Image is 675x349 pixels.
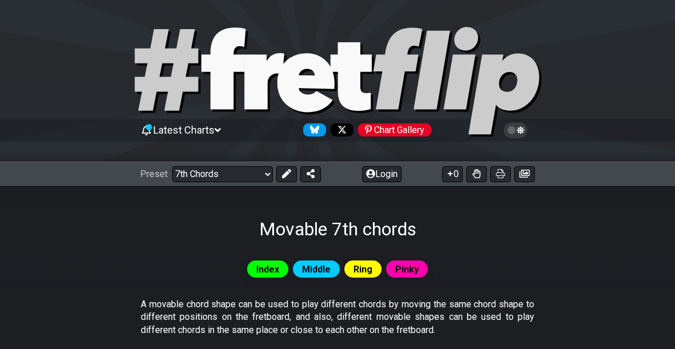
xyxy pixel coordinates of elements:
[358,123,431,137] div: Chart Gallery
[395,261,419,278] span: Pinky
[509,125,522,135] span: Toggle light / dark theme
[276,166,297,182] button: Edit Preset
[514,166,535,182] button: Create image
[299,123,326,137] a: Follow #fretflip at Bluesky
[354,123,431,137] a: #fretflip at Pinterest
[172,166,273,182] select: Preset
[362,166,402,182] button: Login
[141,298,534,336] p: A movable chord shape can be used to play different chords by moving the same chord shape to diff...
[259,218,416,240] h1: Movable 7th chords
[302,261,331,278] span: Middle
[256,261,279,278] span: Index
[300,166,321,182] button: Share Preset
[466,166,487,182] button: Toggle Dexterity for all fretkits
[490,166,511,182] button: Print
[140,169,168,179] span: Preset
[354,261,372,278] span: Ring
[326,123,354,137] a: Follow #fretflip at X
[153,124,215,136] span: Latest Charts
[442,166,463,182] button: 0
